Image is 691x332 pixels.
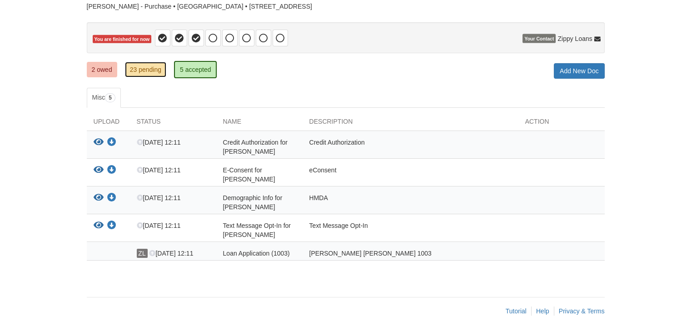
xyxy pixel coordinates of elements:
button: View Demographic Info for Angelica Hanks [94,193,104,203]
div: Credit Authorization [303,138,518,156]
span: E-Consent for [PERSON_NAME] [223,166,275,183]
span: Text Message Opt-In for [PERSON_NAME] [223,222,291,238]
div: Status [130,117,216,131]
div: HMDA [303,193,518,211]
span: Loan Application (1003) [223,250,290,257]
div: eConsent [303,166,518,184]
span: [DATE] 12:11 [137,194,181,201]
div: [PERSON_NAME] [PERSON_NAME] 1003 [303,249,518,258]
button: View E-Consent for Angelica Hanks [94,166,104,175]
span: [DATE] 12:11 [149,250,193,257]
div: Text Message Opt-In [303,221,518,239]
a: 23 pending [125,62,166,77]
a: Download Demographic Info for Angelica Hanks [107,195,116,202]
div: Name [216,117,303,131]
a: Tutorial [506,307,527,315]
span: [DATE] 12:11 [137,222,181,229]
a: 2 owed [87,62,117,77]
div: Description [303,117,518,131]
a: Add New Doc [554,63,605,79]
a: Help [536,307,549,315]
button: View Text Message Opt-In for Angelica Hanks [94,221,104,231]
a: 5 accepted [174,61,217,78]
div: Upload [87,117,130,131]
button: View Credit Authorization for Angelica Hanks [94,138,104,147]
a: Download Credit Authorization for Angelica Hanks [107,139,116,146]
a: Download Text Message Opt-In for Angelica Hanks [107,222,116,230]
span: Credit Authorization for [PERSON_NAME] [223,139,288,155]
span: 5 [105,93,115,102]
a: Download E-Consent for Angelica Hanks [107,167,116,174]
span: Zippy Loans [557,34,592,43]
span: You are finished for now [93,35,152,44]
span: [DATE] 12:11 [137,139,181,146]
a: Misc [87,88,121,108]
div: [PERSON_NAME] - Purchase • [GEOGRAPHIC_DATA] • [STREET_ADDRESS] [87,3,605,10]
a: Privacy & Terms [559,307,605,315]
span: [DATE] 12:11 [137,166,181,174]
div: Action [518,117,605,131]
span: Your Contact [522,34,556,43]
span: ZL [137,249,148,258]
span: Demographic Info for [PERSON_NAME] [223,194,283,211]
